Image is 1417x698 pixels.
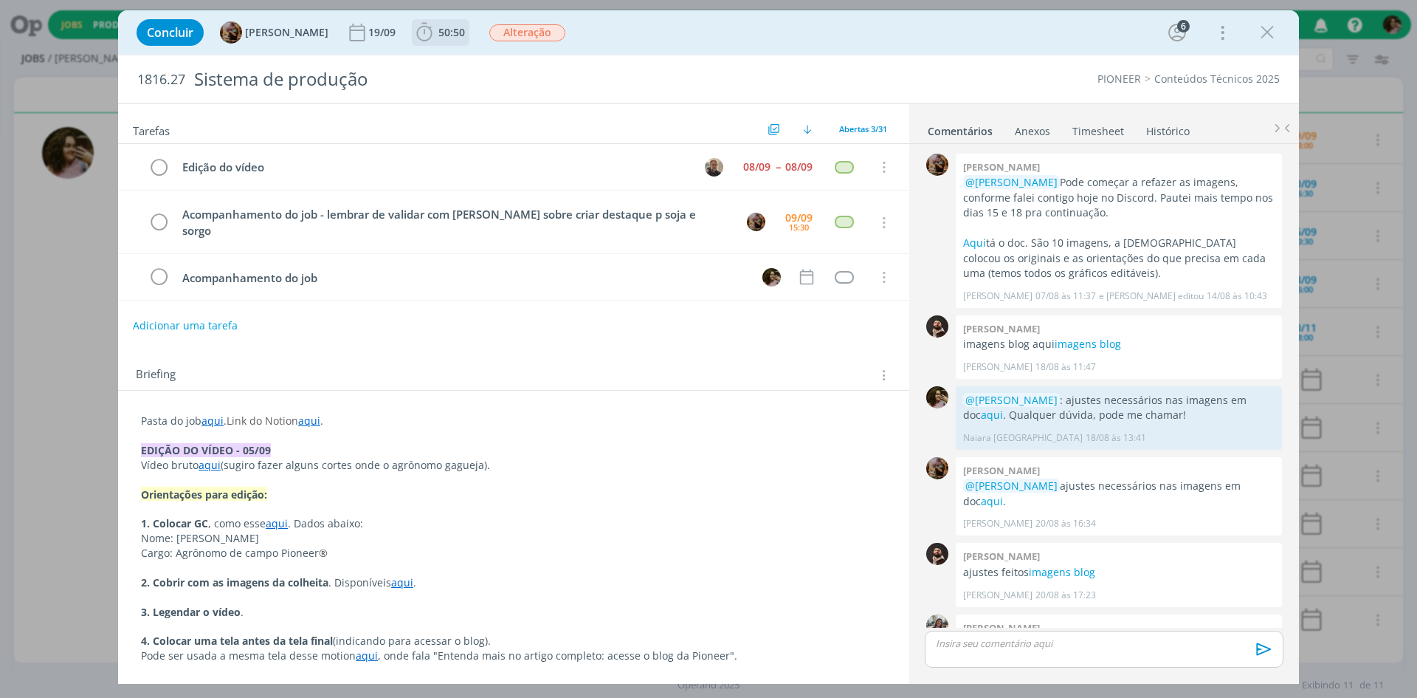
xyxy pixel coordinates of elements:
[747,213,765,231] img: A
[785,213,813,223] div: 09/09
[227,414,298,428] span: Link do Notion
[141,605,241,619] strong: 3. Legendar o vídeo
[141,516,208,530] strong: 1. Colocar GC
[141,649,356,663] span: Pode ser usada a mesma tela desse motion
[413,21,469,44] button: 50:50
[703,156,725,178] button: R
[1072,117,1125,139] a: Timesheet
[141,634,333,648] strong: 4. Colocar uma tela antes da tela final
[776,162,780,172] span: --
[1035,360,1096,374] span: 18/08 às 11:47
[147,27,193,38] span: Concluir
[963,236,1275,281] p: tá o doc. São 10 imagens, a [DEMOGRAPHIC_DATA] colocou os originais e as orientações do que preci...
[328,575,391,589] span: . Disponíveis
[926,386,948,408] img: N
[319,546,328,560] span: ®
[927,117,993,139] a: Comentários
[762,268,781,287] img: N
[489,24,565,41] span: Alteração
[489,24,566,42] button: Alteração
[926,154,948,176] img: A
[176,205,733,240] div: Acompanhamento do job - lembrar de validar com [PERSON_NAME] sobre criar destaque p soja e sorgo
[288,516,363,530] span: . Dados abaixo:
[438,25,465,39] span: 50:50
[965,393,1058,407] span: @[PERSON_NAME]
[963,236,986,250] a: Aqui
[1207,290,1267,303] span: 14/08 às 10:43
[803,125,812,134] img: arrow-down.svg
[963,360,1032,374] p: [PERSON_NAME]
[333,634,491,648] span: (indicando para acessar o blog).
[926,315,948,338] img: D
[188,61,798,97] div: Sistema de produção
[320,414,323,428] span: .
[963,290,1032,303] p: [PERSON_NAME]
[199,458,221,472] a: aqui
[220,21,328,44] button: A[PERSON_NAME]
[839,123,887,134] span: Abertas 3/31
[965,479,1058,493] span: @[PERSON_NAME]
[1035,290,1096,303] span: 07/08 às 11:37
[926,615,948,637] img: M
[1177,20,1190,32] div: 6
[141,487,267,502] strong: Orientações para edição:
[1165,21,1189,44] button: 6
[141,531,259,545] span: Nome: [PERSON_NAME]
[963,160,1040,174] b: [PERSON_NAME]
[1055,337,1121,351] a: imagens blog
[963,621,1040,634] b: [PERSON_NAME]
[133,120,170,138] span: Tarefas
[963,337,1275,352] p: imagens blog aqui
[137,19,204,46] button: Concluir
[141,575,328,589] strong: 2. Cobrir com as imagens da colheita
[1097,72,1141,86] a: PIONEER
[785,162,813,172] div: 08/09
[141,546,319,560] span: Cargo: Agrônomo de campo Pioneer
[132,312,238,339] button: Adicionar uma tarefa
[926,543,948,565] img: D
[245,27,328,38] span: [PERSON_NAME]
[745,211,767,233] button: A
[963,431,1083,445] p: Naiara [GEOGRAPHIC_DATA]
[963,175,1275,220] p: Pode começar a refazer as imagens, conforme falei contigo hoje no Discord. Pautei mais tempo nos ...
[220,21,242,44] img: A
[963,589,1032,602] p: [PERSON_NAME]
[705,158,723,177] img: R
[963,517,1032,530] p: [PERSON_NAME]
[789,223,809,231] div: 15:30
[1099,290,1204,303] span: e [PERSON_NAME] editou
[1145,117,1190,139] a: Histórico
[136,366,176,385] span: Briefing
[963,393,1275,423] p: : ajustes necessários nas imagens em doc . Qualquer dúvida, pode me chamar!
[137,72,185,88] span: 1816.27
[391,575,413,589] a: aqui
[965,175,1058,189] span: @[PERSON_NAME]
[141,649,886,663] p: , onde fala "Entenda mais no artigo completo: acesse o blog da Pioneer".
[1029,565,1095,579] a: imagens blog
[368,27,399,38] div: 19/09
[963,565,1275,580] p: ajustes feitos
[1035,517,1096,530] span: 20/08 às 16:34
[963,464,1040,477] b: [PERSON_NAME]
[176,269,748,287] div: Acompanhamento do job
[981,494,1003,508] a: aqui
[760,266,782,288] button: N
[743,162,770,172] div: 08/09
[413,575,416,589] span: .
[1154,72,1280,86] a: Conteúdos Técnicos 2025
[1015,124,1050,139] div: Anexos
[141,458,886,473] p: Vídeo bruto (sugiro fazer alguns cortes onde o agrônomo gagueja).
[926,457,948,479] img: A
[1035,589,1096,602] span: 20/08 às 17:23
[356,649,378,663] a: aqui
[266,516,288,530] a: aqui
[118,10,1299,684] div: dialog
[963,550,1040,563] b: [PERSON_NAME]
[963,322,1040,335] b: [PERSON_NAME]
[241,605,244,619] span: .
[201,414,224,428] a: aqui
[141,414,886,428] p: Pasta do job .
[298,414,320,428] a: aqui
[141,443,271,457] strong: EDIÇÃO DO VÍDEO - 05/09
[981,408,1003,422] a: aqui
